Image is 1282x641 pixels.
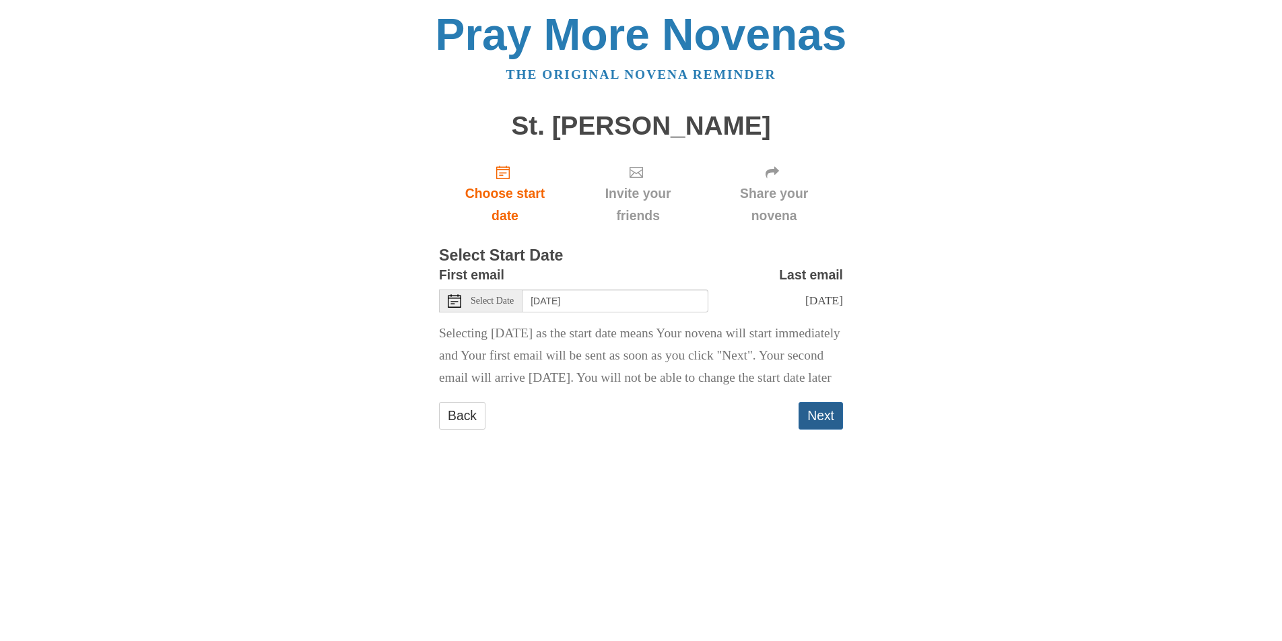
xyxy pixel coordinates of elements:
div: Click "Next" to confirm your start date first. [571,154,705,234]
h3: Select Start Date [439,247,843,265]
a: Pray More Novenas [436,9,847,59]
label: First email [439,264,504,286]
div: Click "Next" to confirm your start date first. [705,154,843,234]
a: The original novena reminder [506,67,776,81]
span: Select Date [471,296,514,306]
button: Next [799,402,843,430]
label: Last email [779,264,843,286]
input: Use the arrow keys to pick a date [522,290,708,312]
a: Choose start date [439,154,571,234]
span: Choose start date [452,182,558,227]
span: Share your novena [718,182,830,227]
a: Back [439,402,485,430]
span: [DATE] [805,294,843,307]
p: Selecting [DATE] as the start date means Your novena will start immediately and Your first email ... [439,323,843,389]
h1: St. [PERSON_NAME] [439,112,843,141]
span: Invite your friends [584,182,691,227]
